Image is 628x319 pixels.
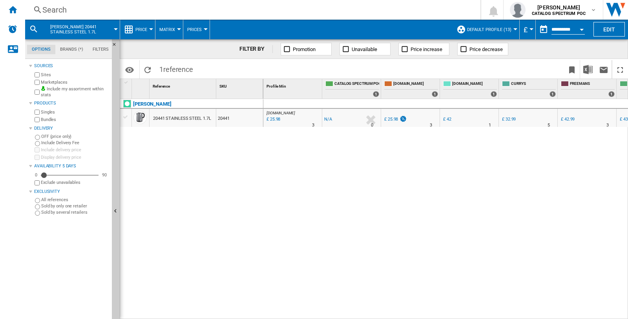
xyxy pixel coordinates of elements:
[218,79,263,91] div: Sort None
[265,115,280,123] div: Last updated : Tuesday, 19 August 2025 04:17
[33,172,39,178] div: 0
[612,60,628,79] button: Maximize
[561,117,575,122] div: £ 42.99
[575,21,589,35] button: Open calendar
[133,99,172,109] div: Click to filter on that brand
[312,121,314,129] div: Delivery Time : 3 days
[371,121,373,129] div: Delivery Time : 0 day
[457,43,508,55] button: Price decrease
[524,20,531,39] button: £
[140,60,155,79] button: Reload
[442,79,498,99] div: [DOMAIN_NAME] 1 offers sold by AO.COM
[373,91,379,97] div: 1 offers sold by CATALOG SPECTRUM POC
[8,24,17,34] img: alerts-logo.svg
[41,140,109,146] label: Include Delivery Fee
[55,45,88,54] md-tab-item: Brands (*)
[491,91,497,97] div: 1 offers sold by AO.COM
[502,117,516,122] div: £ 32.99
[153,84,170,88] span: Reference
[501,115,516,123] div: £ 32.99
[42,4,460,15] div: Search
[135,27,147,32] span: Price
[41,134,109,139] label: OFF (price only)
[112,39,121,53] button: Hide
[352,46,377,52] span: Unavailable
[398,43,449,55] button: Price increase
[593,22,625,37] button: Edit
[467,20,515,39] button: Default profile (13)
[560,115,575,123] div: £ 42.99
[29,20,116,39] div: [PERSON_NAME] 20441 STAINLESS STEEL 1.7L
[384,117,398,122] div: £ 25.98
[100,172,109,178] div: 90
[583,65,593,74] img: excel-24x24.png
[524,26,528,34] span: £
[159,20,179,39] div: Matrix
[122,62,137,77] button: Options
[35,80,40,85] input: Marketplaces
[88,45,113,54] md-tab-item: Filters
[532,11,586,16] b: CATALOG SPECTRUM POC
[34,189,109,195] div: Exclusivity
[265,79,322,91] div: Sort None
[218,79,263,91] div: SKU Sort None
[41,154,109,160] label: Display delivery price
[124,20,151,39] div: Price
[411,46,442,52] span: Price increase
[281,43,332,55] button: Promotion
[133,79,149,91] div: Sort None
[163,65,193,73] span: reference
[41,109,109,115] label: Singles
[35,211,40,216] input: Sold by several retailers
[219,84,227,88] span: SKU
[456,20,515,39] div: Default profile (13)
[340,43,391,55] button: Unavailable
[596,60,612,79] button: Send this report by email
[432,91,438,97] div: 1 offers sold by AMAZON.CO.UK
[35,135,40,140] input: OFF (price only)
[452,81,497,88] span: [DOMAIN_NAME]
[153,110,211,128] div: 20441 STAINLESS STEEL 1.7L
[41,171,99,179] md-slider: Availability
[35,117,40,122] input: Bundles
[532,4,586,11] span: [PERSON_NAME]
[41,197,109,203] label: All references
[151,79,216,91] div: Sort None
[35,180,40,185] input: Display delivery price
[399,115,407,122] img: promotionV3.png
[580,60,596,79] button: Download in Excel
[41,86,46,91] img: mysite-bg-18x18.png
[34,125,109,132] div: Delivery
[443,117,451,122] div: £ 42
[159,27,175,32] span: Matrix
[35,141,40,146] input: Include Delivery Fee
[41,72,109,78] label: Sites
[35,110,40,115] input: Singles
[239,45,273,53] div: FILTER BY
[155,60,197,77] span: 1
[548,121,550,129] div: Delivery Time : 5 days
[265,79,322,91] div: Profile Min Sort None
[489,121,491,129] div: Delivery Time : 1 day
[383,79,440,99] div: [DOMAIN_NAME] 1 offers sold by AMAZON.CO.UK
[27,45,55,54] md-tab-item: Options
[393,81,438,88] span: [DOMAIN_NAME]
[216,109,263,127] div: 20441
[35,72,40,77] input: Sites
[267,111,295,115] span: [DOMAIN_NAME]
[41,209,109,215] label: Sold by several retailers
[536,22,551,37] button: md-calendar
[430,121,432,129] div: Delivery Time : 3 days
[151,79,216,91] div: Reference Sort None
[34,100,109,106] div: Products
[559,79,616,99] div: FREEMANS 1 offers sold by FREEMANS
[520,20,536,39] md-menu: Currency
[334,81,379,88] span: CATALOG SPECTRUM POC
[42,20,113,39] button: [PERSON_NAME] 20441 STAINLESS STEEL 1.7L
[500,79,557,99] div: CURRYS 1 offers sold by CURRYS
[549,91,556,97] div: 1 offers sold by CURRYS
[34,163,109,169] div: Availability 5 Days
[510,2,526,18] img: profile.jpg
